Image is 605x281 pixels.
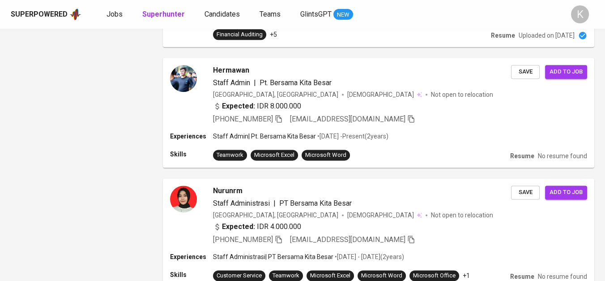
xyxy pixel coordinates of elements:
[510,151,534,160] p: Resume
[550,187,583,198] span: Add to job
[217,30,263,39] div: Financial Auditing
[300,9,353,20] a: GlintsGPT NEW
[511,65,540,79] button: Save
[69,8,81,21] img: app logo
[273,198,276,209] span: |
[290,235,405,244] span: [EMAIL_ADDRESS][DOMAIN_NAME]
[213,211,338,220] div: [GEOGRAPHIC_DATA], [GEOGRAPHIC_DATA]
[142,10,185,18] b: Superhunter
[170,252,213,261] p: Experiences
[213,101,301,112] div: IDR 8.000.000
[413,272,456,280] div: Microsoft Office
[170,150,213,159] p: Skills
[213,65,249,76] span: Hermawan
[213,132,316,141] p: Staff Admin | Pt. Bersama Kita Besar
[510,272,534,281] p: Resume
[205,9,242,20] a: Candidates
[205,10,240,18] span: Candidates
[213,199,270,208] span: Staff Administrasi
[213,78,250,87] span: Staff Admin
[538,272,587,281] p: No resume found
[213,115,273,123] span: [PHONE_NUMBER]
[333,10,353,19] span: NEW
[347,90,415,99] span: [DEMOGRAPHIC_DATA]
[305,151,346,160] div: Microsoft Word
[254,78,256,88] span: |
[260,9,282,20] a: Teams
[300,10,332,18] span: GlintsGPT
[361,272,402,280] div: Microsoft Word
[347,211,415,220] span: [DEMOGRAPHIC_DATA]
[170,270,213,279] p: Skills
[310,272,350,280] div: Microsoft Excel
[290,115,405,123] span: [EMAIL_ADDRESS][DOMAIN_NAME]
[270,30,277,39] p: +5
[491,31,515,40] p: Resume
[217,151,243,160] div: Teamwork
[254,151,294,160] div: Microsoft Excel
[222,101,255,112] b: Expected:
[516,187,535,198] span: Save
[545,186,587,199] button: Add to job
[213,235,273,244] span: [PHONE_NUMBER]
[11,8,81,21] a: Superpoweredapp logo
[273,272,299,280] div: Teamwork
[431,211,493,220] p: Not open to relocation
[170,186,197,212] img: 3b5b1a9f-be85-4c76-b739-28a55c69d719.jpg
[538,151,587,160] p: No resume found
[213,252,333,261] p: Staff Administrasi | PT Bersama Kita Besar
[170,65,197,92] img: 99a3f81a-16ca-419b-be01-56ae3a39119f.jpg
[11,9,68,20] div: Superpowered
[170,132,213,141] p: Experiences
[222,221,255,232] b: Expected:
[163,58,594,168] a: HermawanStaff Admin|Pt. Bersama Kita Besar[GEOGRAPHIC_DATA], [GEOGRAPHIC_DATA][DEMOGRAPHIC_DATA] ...
[260,10,281,18] span: Teams
[431,90,493,99] p: Not open to relocation
[213,90,338,99] div: [GEOGRAPHIC_DATA], [GEOGRAPHIC_DATA]
[519,31,575,40] p: Uploaded on [DATE]
[550,67,583,77] span: Add to job
[333,252,404,261] p: • [DATE] - [DATE] ( 2 years )
[463,271,470,280] p: +1
[260,78,332,87] span: Pt. Bersama Kita Besar
[213,221,301,232] div: IDR 4.000.000
[107,9,124,20] a: Jobs
[516,67,535,77] span: Save
[107,10,123,18] span: Jobs
[511,186,540,199] button: Save
[571,5,589,23] div: K
[316,132,388,141] p: • [DATE] - Present ( 2 years )
[142,9,187,20] a: Superhunter
[545,65,587,79] button: Add to job
[213,186,243,196] span: Nurunrm
[217,272,262,280] div: Customer Service
[279,199,352,208] span: PT Bersama Kita Besar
